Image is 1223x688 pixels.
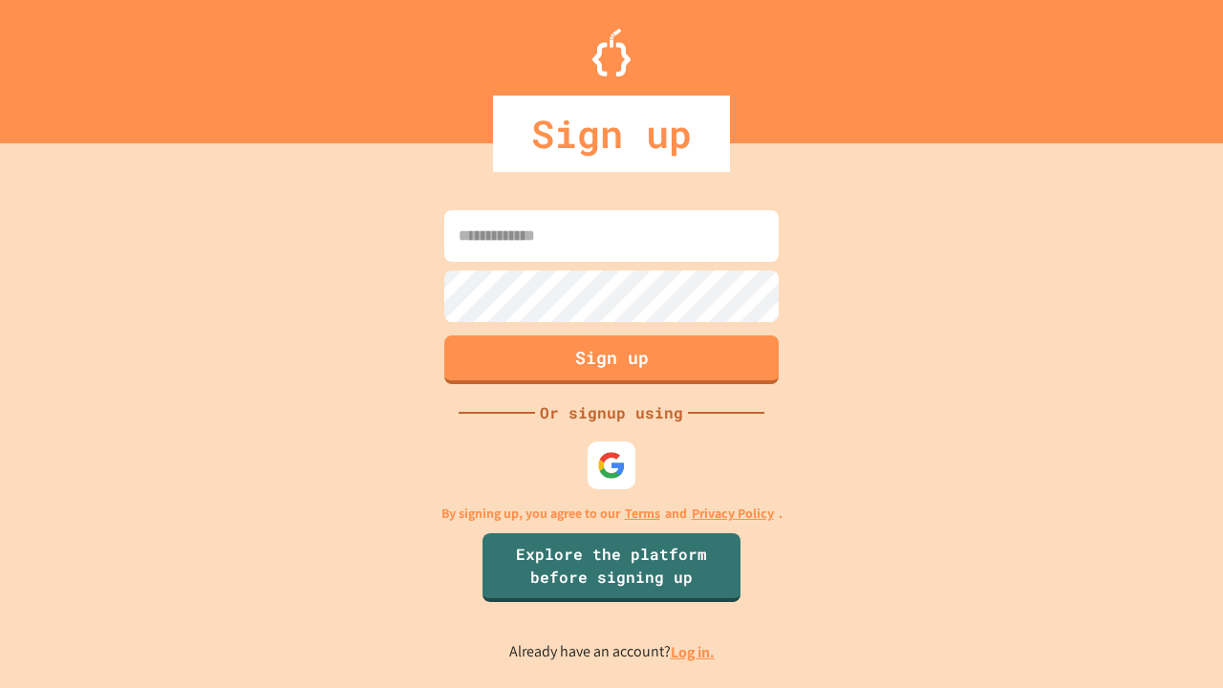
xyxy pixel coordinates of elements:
[535,401,688,424] div: Or signup using
[692,504,774,524] a: Privacy Policy
[597,451,626,480] img: google-icon.svg
[625,504,660,524] a: Terms
[444,335,779,384] button: Sign up
[493,96,730,172] div: Sign up
[483,533,740,602] a: Explore the platform before signing up
[592,29,631,76] img: Logo.svg
[441,504,783,524] p: By signing up, you agree to our and .
[509,640,715,664] p: Already have an account?
[671,642,715,662] a: Log in.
